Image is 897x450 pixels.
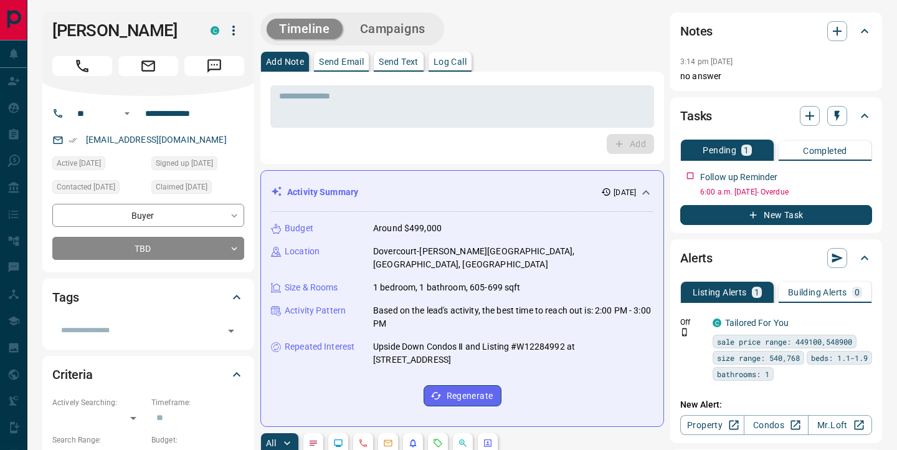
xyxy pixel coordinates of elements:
h2: Tasks [680,106,712,126]
span: bathrooms: 1 [717,368,769,380]
p: [DATE] [614,187,636,198]
span: Email [118,56,178,76]
svg: Lead Browsing Activity [333,438,343,448]
button: Campaigns [348,19,438,39]
p: Log Call [434,57,467,66]
div: Thu Aug 07 2025 [151,156,244,174]
p: Budget [285,222,313,235]
div: condos.ca [713,318,721,327]
div: Notes [680,16,872,46]
p: Based on the lead's activity, the best time to reach out is: 2:00 PM - 3:00 PM [373,304,653,330]
svg: Requests [433,438,443,448]
a: Tailored For You [725,318,789,328]
p: Listing Alerts [693,288,747,297]
p: Pending [703,146,736,155]
p: Location [285,245,320,258]
svg: Opportunities [458,438,468,448]
p: Actively Searching: [52,397,145,408]
div: Activity Summary[DATE] [271,181,653,204]
svg: Push Notification Only [680,328,689,337]
button: Timeline [267,19,343,39]
div: Thu Aug 07 2025 [151,180,244,198]
p: Activity Pattern [285,304,346,317]
svg: Email Verified [69,136,77,145]
p: New Alert: [680,398,872,411]
a: Mr.Loft [808,415,872,435]
svg: Notes [308,438,318,448]
p: Dovercourt-[PERSON_NAME][GEOGRAPHIC_DATA], [GEOGRAPHIC_DATA], [GEOGRAPHIC_DATA] [373,245,653,271]
p: Activity Summary [287,186,358,199]
button: Regenerate [424,385,501,406]
p: 0 [855,288,860,297]
p: Search Range: [52,434,145,446]
p: All [266,439,276,448]
p: Budget: [151,434,244,446]
div: Tags [52,282,244,312]
svg: Listing Alerts [408,438,418,448]
span: Contacted [DATE] [57,181,115,193]
p: Size & Rooms [285,281,338,294]
div: Buyer [52,204,244,227]
span: Claimed [DATE] [156,181,207,193]
p: Add Note [266,57,304,66]
p: 3:14 pm [DATE] [680,57,733,66]
p: 1 [754,288,759,297]
div: Alerts [680,243,872,273]
p: Upside Down Condos Ⅱ and Listing #W12284992 at [STREET_ADDRESS] [373,340,653,366]
div: Thu Aug 07 2025 [52,180,145,198]
h1: [PERSON_NAME] [52,21,192,41]
p: Send Email [319,57,364,66]
a: Property [680,415,744,435]
button: New Task [680,205,872,225]
div: condos.ca [211,26,219,35]
span: Call [52,56,112,76]
svg: Agent Actions [483,438,493,448]
svg: Calls [358,438,368,448]
p: Repeated Interest [285,340,354,353]
p: 1 [744,146,749,155]
span: beds: 1.1-1.9 [811,352,868,364]
span: Message [184,56,244,76]
p: Send Text [379,57,419,66]
span: Active [DATE] [57,157,101,170]
div: TBD [52,237,244,260]
p: Follow up Reminder [700,171,777,184]
h2: Alerts [680,248,713,268]
p: 6:00 a.m. [DATE] - Overdue [700,186,872,198]
span: size range: 540,768 [717,352,800,364]
p: no answer [680,70,872,83]
p: Building Alerts [788,288,847,297]
div: Thu Aug 07 2025 [52,156,145,174]
button: Open [222,322,240,340]
p: Completed [803,146,847,155]
a: [EMAIL_ADDRESS][DOMAIN_NAME] [86,135,227,145]
p: Off [680,317,705,328]
p: Timeframe: [151,397,244,408]
div: Criteria [52,360,244,390]
svg: Emails [383,438,393,448]
h2: Criteria [52,365,93,385]
p: 1 bedroom, 1 bathroom, 605-699 sqft [373,281,521,294]
div: Tasks [680,101,872,131]
h2: Notes [680,21,713,41]
h2: Tags [52,287,78,307]
a: Condos [744,415,808,435]
button: Open [120,106,135,121]
span: Signed up [DATE] [156,157,213,170]
p: Around $499,000 [373,222,442,235]
span: sale price range: 449100,548900 [717,335,852,348]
